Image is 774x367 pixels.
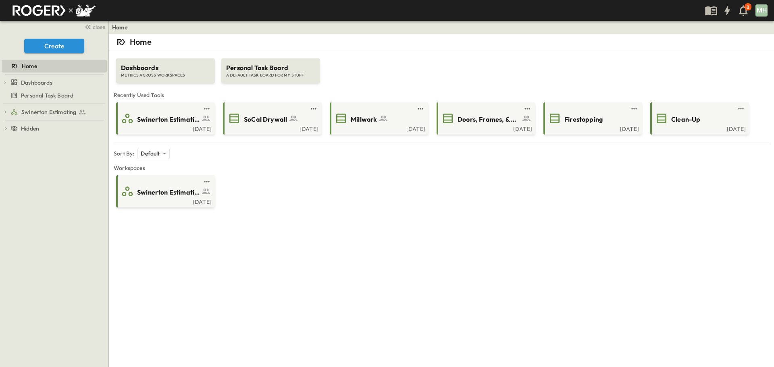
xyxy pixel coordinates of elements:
[22,62,37,70] span: Home
[755,4,768,17] button: MH
[118,112,212,125] a: Swinerton Estimating
[137,188,200,197] span: Swinerton Estimating
[225,125,318,131] a: [DATE]
[114,149,134,158] p: Sort By:
[114,164,769,172] span: Workspaces
[438,125,532,131] a: [DATE]
[652,125,746,131] a: [DATE]
[137,148,169,159] div: Default
[226,73,315,78] span: A DEFAULT TASK BOARD FOR MY STUFF
[10,106,105,118] a: Swinerton Estimating
[564,115,603,124] span: Firestopping
[545,125,639,131] a: [DATE]
[21,91,73,100] span: Personal Task Board
[2,60,105,72] a: Home
[112,23,133,31] nav: breadcrumbs
[545,112,639,125] a: Firestopping
[522,104,532,114] button: test
[93,23,105,31] span: close
[81,21,107,32] button: close
[141,149,160,158] p: Default
[21,79,52,87] span: Dashboards
[2,89,107,102] div: Personal Task Boardtest
[629,104,639,114] button: test
[225,112,318,125] a: SoCal Drywall
[2,90,105,101] a: Personal Task Board
[114,91,769,99] span: Recently Used Tools
[331,112,425,125] a: Millwork
[21,124,39,133] span: Hidden
[121,63,210,73] span: Dashboards
[10,77,105,88] a: Dashboards
[226,63,315,73] span: Personal Task Board
[458,115,520,124] span: Doors, Frames, & Hardware
[130,36,152,48] p: Home
[221,50,321,83] a: Personal Task BoardA DEFAULT TASK BOARD FOR MY STUFF
[351,115,377,124] span: Millwork
[309,104,318,114] button: test
[118,198,212,204] a: [DATE]
[112,23,128,31] a: Home
[438,112,532,125] a: Doors, Frames, & Hardware
[2,106,107,118] div: Swinerton Estimatingtest
[331,125,425,131] a: [DATE]
[244,115,287,124] span: SoCal Drywall
[10,2,96,19] img: RogerSwinnyLogoGroup.png
[21,108,76,116] span: Swinerton Estimating
[736,104,746,114] button: test
[118,185,212,198] a: Swinerton Estimating
[747,4,749,10] p: 8
[202,177,212,187] button: test
[115,50,216,83] a: DashboardsMETRICS ACROSS WORKSPACES
[755,4,768,17] div: MH
[202,104,212,114] button: test
[121,73,210,78] span: METRICS ACROSS WORKSPACES
[652,112,746,125] a: Clean-Up
[671,115,700,124] span: Clean-Up
[118,125,212,131] a: [DATE]
[24,39,84,53] button: Create
[137,115,200,124] span: Swinerton Estimating
[416,104,425,114] button: test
